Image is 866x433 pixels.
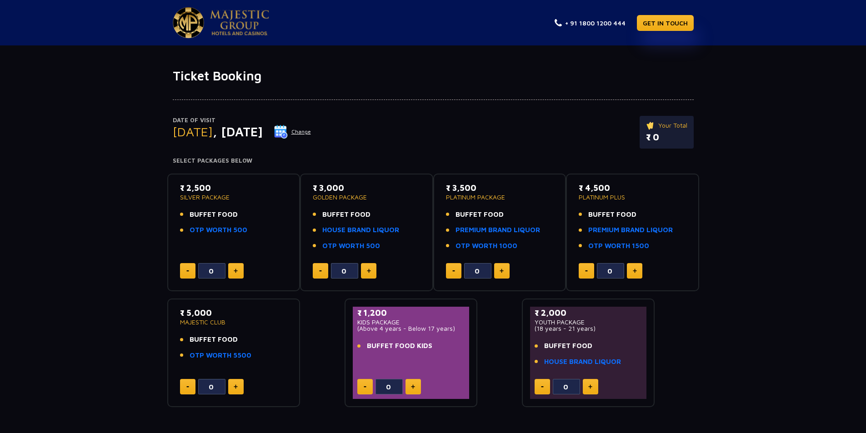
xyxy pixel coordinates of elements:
a: OTP WORTH 5500 [190,350,251,361]
a: + 91 1800 1200 444 [555,18,626,28]
img: plus [411,384,415,389]
a: PREMIUM BRAND LIQUOR [456,225,540,235]
p: YOUTH PACKAGE [535,319,642,325]
a: OTP WORTH 1500 [588,241,649,251]
a: OTP WORTH 1000 [456,241,517,251]
img: minus [585,270,588,272]
img: minus [452,270,455,272]
span: BUFFET FOOD [190,209,238,220]
p: ₹ 2,500 [180,182,288,194]
img: plus [234,384,238,389]
h1: Ticket Booking [173,68,694,84]
p: Your Total [646,120,687,130]
span: BUFFET FOOD [588,209,636,220]
p: KIDS PACKAGE [357,319,465,325]
a: GET IN TOUCH [637,15,694,31]
p: MAJESTIC CLUB [180,319,288,325]
button: Change [274,124,311,139]
span: BUFFET FOOD KIDS [367,341,432,351]
img: plus [588,384,592,389]
p: (Above 4 years - Below 17 years) [357,325,465,332]
img: minus [186,386,189,388]
img: plus [500,269,504,273]
img: minus [541,386,544,388]
p: Date of Visit [173,116,311,125]
p: GOLDEN PACKAGE [313,194,420,200]
p: ₹ 1,200 [357,307,465,319]
p: ₹ 3,500 [446,182,554,194]
a: OTP WORTH 500 [322,241,380,251]
a: HOUSE BRAND LIQUOR [544,357,621,367]
img: plus [367,269,371,273]
p: ₹ 4,500 [579,182,686,194]
img: Majestic Pride [173,7,204,38]
a: HOUSE BRAND LIQUOR [322,225,399,235]
p: ₹ 3,000 [313,182,420,194]
span: [DATE] [173,124,213,139]
a: PREMIUM BRAND LIQUOR [588,225,673,235]
img: minus [364,386,366,388]
span: , [DATE] [213,124,263,139]
p: ₹ 2,000 [535,307,642,319]
img: plus [234,269,238,273]
p: PLATINUM PLUS [579,194,686,200]
span: BUFFET FOOD [456,209,504,220]
p: ₹ 5,000 [180,307,288,319]
p: ₹ 0 [646,130,687,144]
p: (18 years - 21 years) [535,325,642,332]
img: minus [186,270,189,272]
img: ticket [646,120,656,130]
h4: Select Packages Below [173,157,694,164]
a: OTP WORTH 500 [190,225,247,235]
span: BUFFET FOOD [190,334,238,345]
span: BUFFET FOOD [322,209,370,220]
img: plus [633,269,637,273]
p: PLATINUM PACKAGE [446,194,554,200]
img: minus [319,270,322,272]
p: SILVER PACKAGE [180,194,288,200]
span: BUFFET FOOD [544,341,592,351]
img: Majestic Pride [210,10,269,35]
